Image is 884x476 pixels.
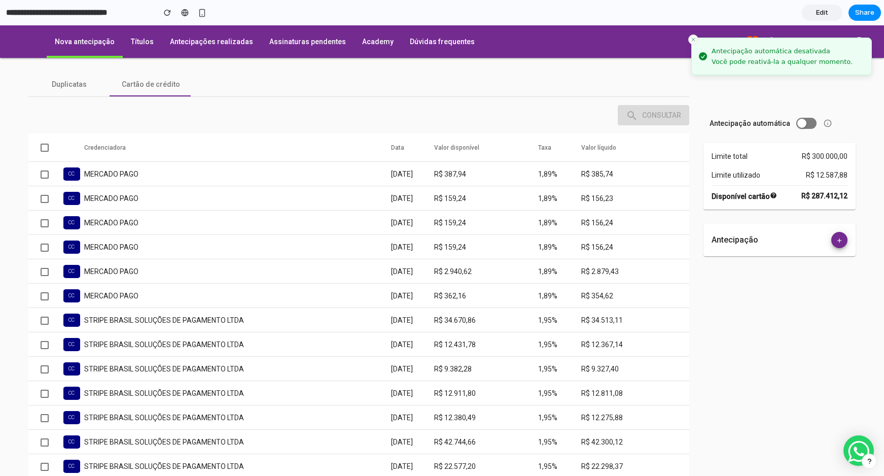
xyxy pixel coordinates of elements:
span: Antecipações realizadas [170,12,253,20]
td: [DATE] [391,137,434,161]
td: [DATE] [391,258,434,283]
button: Close toast [688,9,698,19]
td: R$ 42.744,66 [434,404,539,429]
mat-icon: add [833,212,845,224]
td: R$ 156,23 [581,161,689,185]
td: R$ 42.300,12 [581,404,689,429]
div: Limite total [712,126,847,136]
div: CC [63,361,80,375]
td: R$ 159,24 [434,210,539,234]
div: MERCADO PAGO [84,144,391,154]
div: Você pode reativá-la a qualquer momento. [712,32,853,41]
button: Toggle antecipação automática [796,92,817,104]
td: [DATE] [391,307,434,331]
div: CC [63,240,80,253]
td: R$ 2.940,62 [434,234,539,258]
span: Share [855,8,874,18]
span: 1,95% [538,339,557,348]
span: Dúvidas frequentes [410,12,475,20]
span: 1,95% [538,437,557,445]
span: 1,89% [538,242,557,250]
button: Taxa [538,117,551,127]
td: R$ 2.879,43 [581,234,689,258]
span: 1,89% [538,193,557,201]
td: [DATE] [391,234,434,258]
td: R$ 385,74 [581,137,689,161]
img: fallback.png [16,6,47,26]
span: Cartão de crédito [122,54,180,64]
div: CC [63,434,80,448]
span: R$ 300.000,00 [802,126,847,136]
strong: R$ 287.412,12 [801,165,847,176]
td: [DATE] [391,210,434,234]
td: R$ 12.431,78 [434,307,539,331]
span: 1,89% [538,218,557,226]
div: MERCADO PAGO [84,168,391,178]
div: STRIPE BRASIL SOLUÇÕES DE PAGAMENTO LTDA [84,314,391,324]
td: R$ 34.513,11 [581,283,689,307]
button: Valor disponível [434,117,479,127]
div: CC [63,191,80,204]
span: 1,89% [538,145,557,153]
span: 1,95% [538,291,557,299]
div: CC [63,215,80,228]
span: 1,95% [538,364,557,372]
td: R$ 12.380,49 [434,380,539,404]
td: R$ 12.811,08 [581,356,689,380]
span: Duplicatas [52,54,87,64]
div: MERCADO PAGO [84,265,391,276]
div: CC [63,313,80,326]
div: STRIPE BRASIL SOLUÇÕES DE PAGAMENTO LTDA [84,338,391,349]
span: CONSULTAR [626,86,681,94]
td: R$ 12.911,80 [434,356,539,380]
div: CC [63,142,80,155]
div: CC [63,166,80,180]
td: R$ 362,16 [434,258,539,283]
span: Antecipação automática [710,93,790,103]
td: R$ 22.577,20 [434,429,539,453]
mat-icon: search [626,84,638,96]
span: 1,95% [538,315,557,323]
td: [DATE] [391,331,434,356]
div: Limite utilizado [712,145,847,155]
td: R$ 12.367,14 [581,307,689,331]
td: [DATE] [391,429,434,453]
td: R$ 156,24 [581,185,689,210]
td: [DATE] [391,283,434,307]
button: add [831,207,847,223]
td: R$ 159,24 [434,161,539,185]
div: MERCADO PAGO [84,217,391,227]
div: STRIPE BRASIL SOLUÇÕES DE PAGAMENTO LTDA [84,436,391,446]
button: Share [848,5,881,21]
td: R$ 34.670,86 [434,283,539,307]
span: R$ 12.587,88 [806,145,847,155]
div: CC [63,410,80,423]
td: [DATE] [391,404,434,429]
button: Credenciadora [84,117,126,127]
span: Nova antecipação [55,12,115,20]
a: Edit [802,5,842,21]
div: CC [63,288,80,301]
span: Títulos [131,12,154,20]
button: Data [391,117,404,127]
td: R$ 9.327,40 [581,331,689,356]
span: 1,95% [538,388,557,396]
td: R$ 22.298,37 [581,429,689,453]
div: Antecipação automática desativada [712,21,853,31]
span: 1,89% [538,266,557,275]
span: 1,95% [538,413,557,421]
td: [DATE] [391,185,434,210]
td: R$ 159,24 [434,185,539,210]
td: R$ 354,62 [581,258,689,283]
span: Antecipação [712,210,758,220]
div: STRIPE BRASIL SOLUÇÕES DE PAGAMENTO LTDA [84,387,391,397]
span: 1,89% [538,169,557,177]
strong: Disponível cartão [712,165,777,176]
div: MERCADO PAGO [84,192,391,202]
span: Assinaturas pendentes [269,12,346,20]
div: CC [63,386,80,399]
div: STRIPE BRASIL SOLUÇÕES DE PAGAMENTO LTDA [84,363,391,373]
td: R$ 12.275,88 [581,380,689,404]
td: [DATE] [391,161,434,185]
div: CC [63,337,80,350]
